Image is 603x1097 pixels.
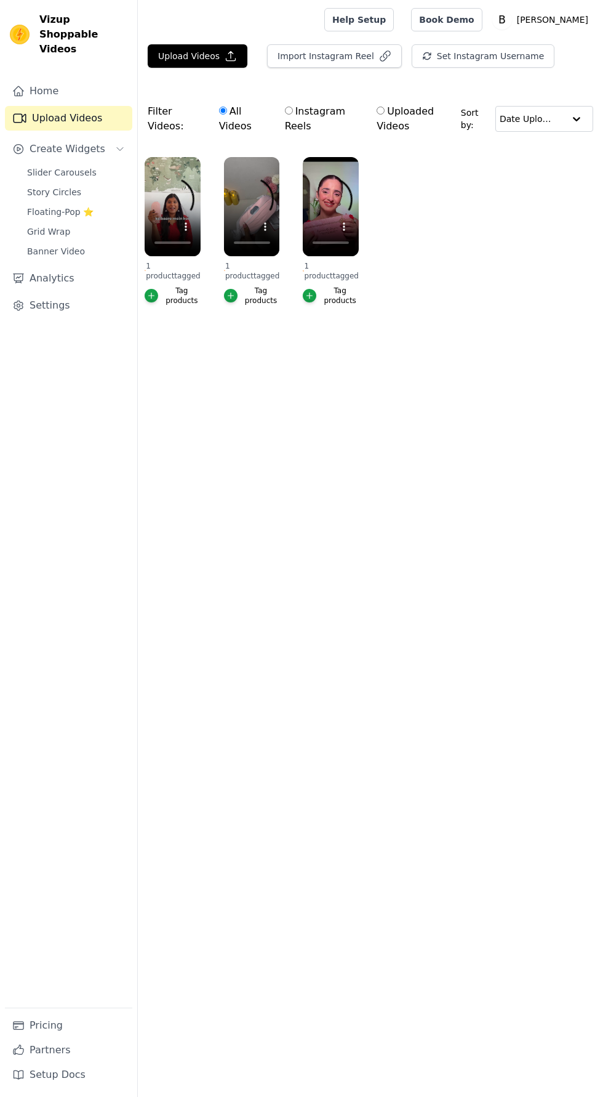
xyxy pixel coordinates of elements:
[461,106,593,132] div: Sort by:
[10,25,30,44] img: Vizup
[20,243,132,260] a: Banner Video
[39,12,127,57] span: Vizup Shoppable Videos
[267,44,402,68] button: Import Instagram Reel
[145,261,201,281] div: 1 product tagged
[148,44,247,68] button: Upload Videos
[219,107,227,115] input: All Videos
[412,44,554,68] button: Set Instagram Username
[303,261,359,281] div: 1 product tagged
[218,103,268,134] label: All Videos
[163,286,201,306] div: Tag products
[498,14,506,26] text: B
[5,1063,132,1087] a: Setup Docs
[224,286,280,306] button: Tag products
[5,266,132,291] a: Analytics
[224,261,280,281] div: 1 product tagged
[512,9,593,31] p: [PERSON_NAME]
[27,245,85,257] span: Banner Video
[20,164,132,181] a: Slider Carousels
[242,286,280,306] div: Tag products
[20,203,132,221] a: Floating-Pop ⭐
[20,223,132,240] a: Grid Wrap
[492,9,593,31] button: B [PERSON_NAME]
[324,8,394,31] a: Help Setup
[27,206,94,218] span: Floating-Pop ⭐
[27,166,97,179] span: Slider Carousels
[321,286,359,306] div: Tag products
[377,107,385,115] input: Uploaded Videos
[5,79,132,103] a: Home
[27,225,70,238] span: Grid Wrap
[5,137,132,161] button: Create Widgets
[145,286,201,306] button: Tag products
[5,106,132,131] a: Upload Videos
[30,142,105,156] span: Create Widgets
[20,184,132,201] a: Story Circles
[5,1038,132,1063] a: Partners
[285,107,293,115] input: Instagram Reels
[284,103,361,134] label: Instagram Reels
[376,103,455,134] label: Uploaded Videos
[411,8,482,31] a: Book Demo
[27,186,81,198] span: Story Circles
[148,97,461,140] div: Filter Videos:
[5,1013,132,1038] a: Pricing
[5,293,132,318] a: Settings
[303,286,359,306] button: Tag products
